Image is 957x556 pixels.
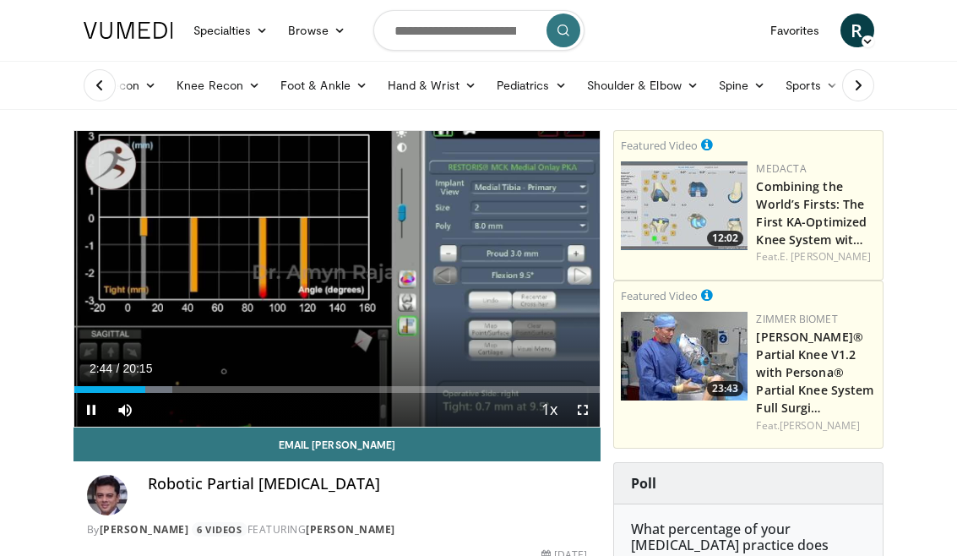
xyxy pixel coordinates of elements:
[775,68,848,102] a: Sports
[780,418,860,433] a: [PERSON_NAME]
[760,14,830,47] a: Favorites
[270,68,378,102] a: Foot & Ankle
[756,312,837,326] a: Zimmer Biomet
[183,14,279,47] a: Specialties
[621,288,698,303] small: Featured Video
[532,393,566,427] button: Playback Rate
[756,249,876,264] div: Feat.
[166,68,270,102] a: Knee Recon
[373,10,585,51] input: Search topics, interventions
[566,393,600,427] button: Fullscreen
[621,312,748,401] img: 99b1778f-d2b2-419a-8659-7269f4b428ba.150x105_q85_crop-smart_upscale.jpg
[756,418,876,433] div: Feat.
[306,522,395,537] a: [PERSON_NAME]
[756,161,806,176] a: Medacta
[74,386,601,393] div: Progress Bar
[756,178,867,248] a: Combining the World’s Firsts: The First KA-Optimized Knee System wit…
[73,428,601,461] a: Email [PERSON_NAME]
[577,68,709,102] a: Shoulder & Elbow
[840,14,874,47] a: R
[108,393,142,427] button: Mute
[84,22,173,39] img: VuMedi Logo
[756,329,873,416] a: [PERSON_NAME]® Partial Knee V1.2 with Persona® Partial Knee System Full Surgi…
[378,68,487,102] a: Hand & Wrist
[74,393,108,427] button: Pause
[87,475,128,515] img: Avatar
[100,522,189,537] a: [PERSON_NAME]
[621,161,748,250] a: 12:02
[148,475,588,493] h4: Robotic Partial [MEDICAL_DATA]
[87,522,588,537] div: By FEATURING
[74,131,601,427] video-js: Video Player
[90,362,112,375] span: 2:44
[192,522,247,537] a: 6 Videos
[621,161,748,250] img: aaf1b7f9-f888-4d9f-a252-3ca059a0bd02.150x105_q85_crop-smart_upscale.jpg
[621,138,698,153] small: Featured Video
[621,312,748,401] a: 23:43
[122,362,152,375] span: 20:15
[117,362,120,375] span: /
[278,14,356,47] a: Browse
[487,68,577,102] a: Pediatrics
[707,231,743,246] span: 12:02
[709,68,775,102] a: Spine
[707,381,743,396] span: 23:43
[780,249,872,264] a: E. [PERSON_NAME]
[631,474,656,493] strong: Poll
